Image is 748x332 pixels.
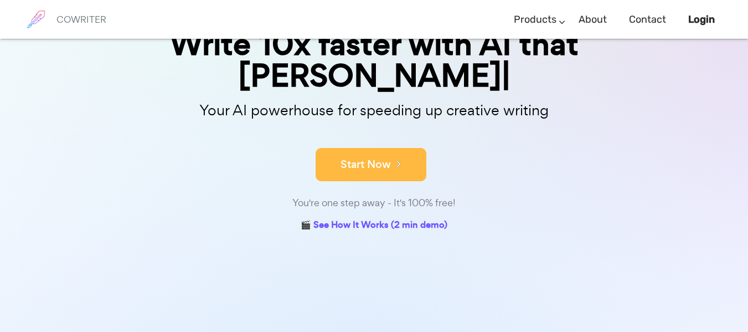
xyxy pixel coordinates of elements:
[579,3,607,36] a: About
[629,3,666,36] a: Contact
[97,99,651,122] p: Your AI powerhouse for speeding up creative writing
[97,195,651,211] div: You're one step away - It's 100% free!
[688,13,715,25] b: Login
[22,6,50,33] img: brand logo
[301,217,447,234] a: 🎬 See How It Works (2 min demo)
[56,14,106,24] h6: COWRITER
[688,3,715,36] a: Login
[514,3,556,36] a: Products
[316,148,426,181] button: Start Now
[97,28,651,91] div: Write 10x faster with AI that [PERSON_NAME]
